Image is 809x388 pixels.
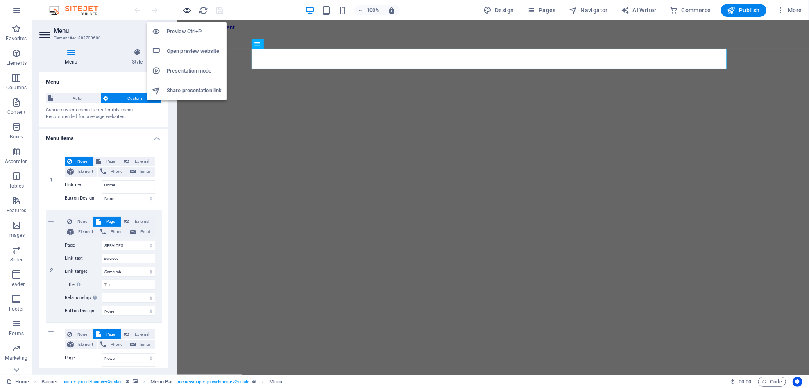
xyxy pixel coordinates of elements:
[7,207,26,214] p: Features
[138,167,152,177] span: Email
[54,27,168,34] h2: Menu
[65,280,102,290] label: Title
[54,34,152,42] h3: Element #ed-883700600
[75,329,91,339] span: None
[167,66,222,76] h6: Presentation mode
[103,329,118,339] span: Page
[65,180,102,190] label: Link text
[109,167,125,177] span: Phone
[9,183,24,189] p: Tables
[65,340,97,349] button: Element
[93,217,121,227] button: Page
[121,329,155,339] button: External
[98,167,127,177] button: Phone
[138,227,152,237] span: Email
[39,129,168,143] h4: Menu items
[65,167,97,177] button: Element
[65,241,102,250] label: Page
[6,60,27,66] p: Elements
[65,217,93,227] button: None
[354,5,383,15] button: 100%
[133,379,138,384] i: This element contains a background
[65,293,102,303] label: Relationship
[103,157,118,166] span: Page
[150,377,173,387] span: Click to select. Double-click to edit
[480,4,517,17] div: Design (Ctrl+Alt+Y)
[569,6,608,14] span: Navigator
[6,84,27,91] p: Columns
[39,72,168,87] h4: Menu
[269,377,282,387] span: Click to select. Double-click to edit
[46,107,162,120] div: Create custom menu items for this menu. Recommended for one-page websites.
[480,4,517,17] button: Design
[138,340,152,349] span: Email
[109,227,125,237] span: Phone
[388,7,395,14] i: On resize automatically adjust zoom level to fit chosen device.
[126,379,129,384] i: This element is a customizable preset
[127,167,155,177] button: Email
[65,353,102,363] label: Page
[793,377,802,387] button: Usercentrics
[7,109,25,116] p: Content
[45,177,57,183] em: 1
[65,366,102,376] label: Link text
[483,6,514,14] span: Design
[61,377,122,387] span: . banner .preset-banner-v3-estate
[7,377,29,387] a: Click to cancel selection. Double-click to open Pages
[199,6,208,15] i: Reload page
[39,48,106,66] h4: Menu
[102,254,155,263] input: Link text...
[93,157,121,166] button: Page
[65,267,102,277] label: Link target
[75,157,91,166] span: None
[9,330,24,337] p: Forms
[621,6,657,14] span: AI Writer
[744,379,746,385] span: :
[167,46,222,56] h6: Open preview website
[93,329,121,339] button: Page
[102,280,155,290] input: Title
[98,340,127,349] button: Phone
[253,379,256,384] i: This element is a customizable preset
[167,86,222,95] h6: Share presentation link
[111,93,159,103] span: Custom
[65,227,97,237] button: Element
[132,157,152,166] span: External
[76,227,95,237] span: Element
[8,281,25,288] p: Header
[121,157,155,166] button: External
[65,329,93,339] button: None
[727,6,760,14] span: Publish
[739,377,751,387] span: 00 00
[65,193,102,203] label: Button Design
[177,377,249,387] span: . menu-wrapper .preset-menu-v2-estate
[524,4,559,17] button: Pages
[10,256,23,263] p: Slider
[758,377,786,387] button: Code
[76,340,95,349] span: Element
[102,180,155,190] input: Link text...
[5,158,28,165] p: Accordion
[5,355,27,361] p: Marketing
[46,93,101,103] button: Auto
[566,4,611,17] button: Navigator
[127,227,155,237] button: Email
[3,3,58,10] a: Skip to main content
[121,217,155,227] button: External
[721,4,766,17] button: Publish
[56,93,98,103] span: Auto
[199,5,208,15] button: reload
[65,157,93,166] button: None
[9,306,24,312] p: Footer
[98,227,127,237] button: Phone
[109,340,125,349] span: Phone
[773,4,805,17] button: More
[776,6,802,14] span: More
[41,377,283,387] nav: breadcrumb
[101,93,162,103] button: Custom
[103,217,118,227] span: Page
[618,4,660,17] button: AI Writer
[6,35,27,42] p: Favorites
[41,377,59,387] span: Click to select. Double-click to edit
[367,5,380,15] h6: 100%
